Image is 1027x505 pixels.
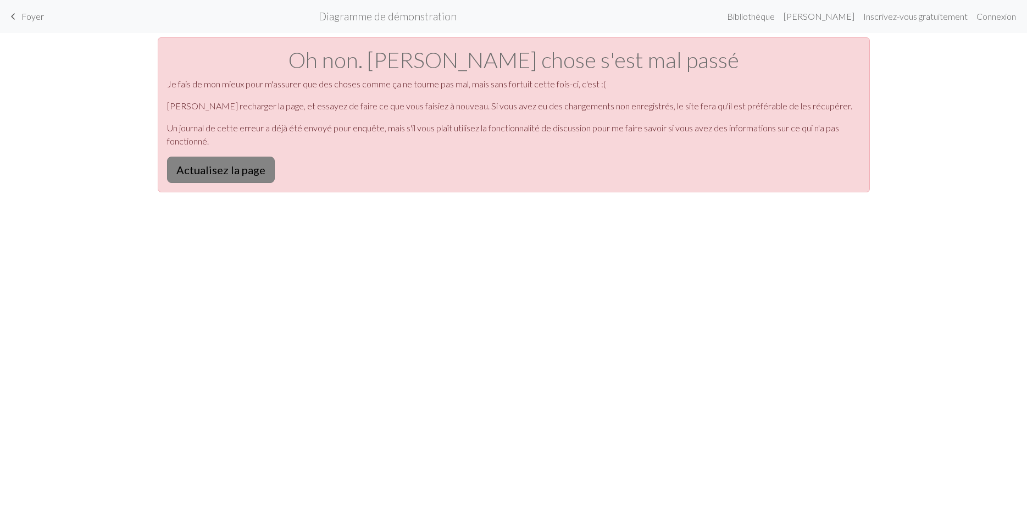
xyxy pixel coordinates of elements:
[723,5,779,27] a: Bibliothèque
[779,5,859,27] a: [PERSON_NAME]
[167,47,861,73] h1: Oh non. [PERSON_NAME] chose s'est mal passé
[7,9,20,24] span: keyboard_arrow_left
[319,10,457,23] h2: Diagramme de démonstration
[167,77,861,91] p: Je fais de mon mieux pour m'assurer que des choses comme ça ne tourne pas mal, mais sans fortuit ...
[167,121,861,148] p: Un journal de cette erreur a déjà été envoyé pour enquête, mais s'il vous plaît utilisez la fonct...
[859,5,972,27] a: Inscrivez-vous gratuitement
[167,157,275,183] button: Actualisez la page
[21,11,44,21] span: Foyer
[7,7,44,26] a: Foyer
[167,99,861,113] p: [PERSON_NAME] recharger la page, et essayez de faire ce que vous faisiez à nouveau. Si vous avez ...
[972,5,1020,27] a: Connexion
